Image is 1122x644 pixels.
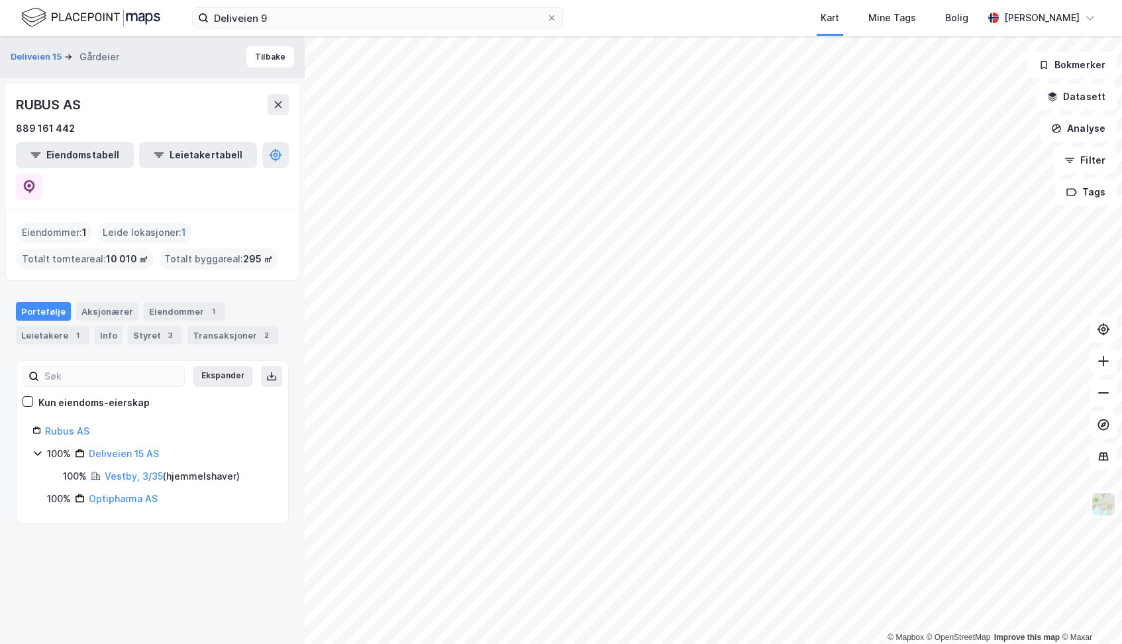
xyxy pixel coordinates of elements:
div: Eiendommer : [17,222,92,243]
div: Eiendommer [144,302,225,321]
span: 295 ㎡ [243,251,273,267]
div: Kart [821,10,839,26]
div: Gårdeier [79,49,119,65]
div: Transaksjoner [187,326,278,345]
div: Kontrollprogram for chat [1056,580,1122,644]
div: 100% [47,446,71,462]
button: Deliveien 15 [11,50,64,64]
div: 1 [207,305,220,318]
div: 2 [260,329,273,342]
div: Leide lokasjoner : [97,222,191,243]
div: Portefølje [16,302,71,321]
div: Info [95,326,123,345]
div: RUBUS AS [16,94,83,115]
button: Tags [1055,179,1117,205]
button: Bokmerker [1027,52,1117,78]
img: logo.f888ab2527a4732fd821a326f86c7f29.svg [21,6,160,29]
button: Leietakertabell [139,142,257,168]
span: 10 010 ㎡ [106,251,148,267]
input: Søk [39,366,184,386]
button: Tilbake [246,46,294,68]
button: Ekspander [193,366,253,387]
button: Eiendomstabell [16,142,134,168]
div: Kun eiendoms-eierskap [38,395,150,411]
img: Z [1091,492,1116,517]
a: Rubus AS [45,425,89,437]
div: 889 161 442 [16,121,75,136]
a: Vestby, 3/35 [105,470,163,482]
div: 100% [63,468,87,484]
div: ( hjemmelshaver ) [105,468,240,484]
div: Totalt tomteareal : [17,248,154,270]
div: 100% [47,491,71,507]
div: Aksjonærer [76,302,138,321]
span: 1 [82,225,87,241]
div: 1 [71,329,84,342]
div: Mine Tags [868,10,916,26]
a: Optipharma AS [89,493,158,504]
a: Mapbox [888,633,924,642]
div: Styret [128,326,182,345]
span: 1 [181,225,186,241]
button: Analyse [1040,115,1117,142]
a: OpenStreetMap [927,633,991,642]
button: Filter [1053,147,1117,174]
div: Bolig [945,10,968,26]
div: Totalt byggareal : [159,248,278,270]
iframe: Chat Widget [1056,580,1122,644]
div: 3 [164,329,177,342]
a: Improve this map [994,633,1060,642]
a: Deliveien 15 AS [89,448,159,459]
input: Søk på adresse, matrikkel, gårdeiere, leietakere eller personer [209,8,546,28]
button: Datasett [1036,83,1117,110]
div: [PERSON_NAME] [1004,10,1080,26]
div: Leietakere [16,326,89,345]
